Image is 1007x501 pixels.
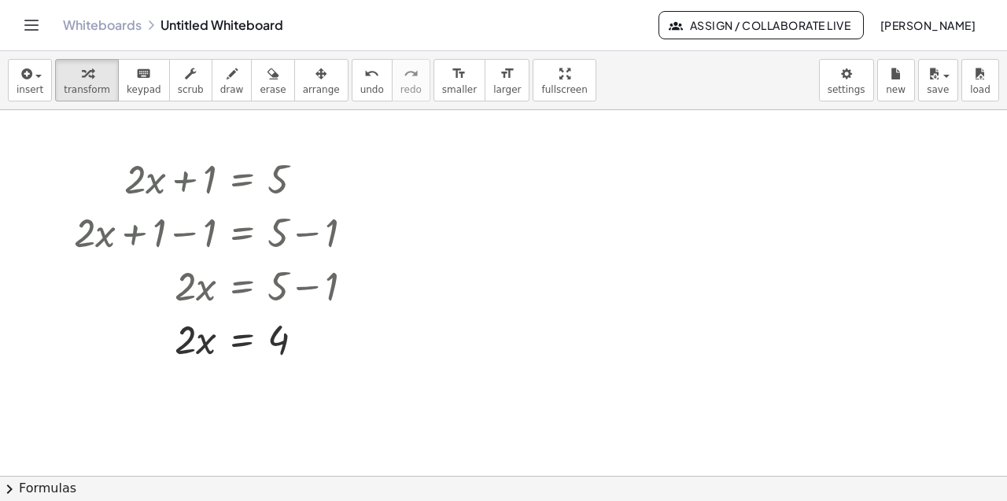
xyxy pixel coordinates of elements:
[251,59,294,101] button: erase
[127,84,161,95] span: keypad
[970,84,990,95] span: load
[17,84,43,95] span: insert
[500,64,515,83] i: format_size
[961,59,999,101] button: load
[303,84,340,95] span: arrange
[364,64,379,83] i: undo
[828,84,865,95] span: settings
[918,59,958,101] button: save
[867,11,988,39] button: [PERSON_NAME]
[819,59,874,101] button: settings
[19,13,44,38] button: Toggle navigation
[927,84,949,95] span: save
[294,59,349,101] button: arrange
[533,59,596,101] button: fullscreen
[55,59,119,101] button: transform
[672,18,850,32] span: Assign / Collaborate Live
[886,84,906,95] span: new
[404,64,419,83] i: redo
[260,84,286,95] span: erase
[352,59,393,101] button: undoundo
[178,84,204,95] span: scrub
[442,84,477,95] span: smaller
[541,84,587,95] span: fullscreen
[485,59,529,101] button: format_sizelarger
[880,18,976,32] span: [PERSON_NAME]
[64,84,110,95] span: transform
[452,64,467,83] i: format_size
[169,59,212,101] button: scrub
[360,84,384,95] span: undo
[658,11,864,39] button: Assign / Collaborate Live
[392,59,430,101] button: redoredo
[63,17,142,33] a: Whiteboards
[8,59,52,101] button: insert
[493,84,521,95] span: larger
[400,84,422,95] span: redo
[118,59,170,101] button: keyboardkeypad
[136,64,151,83] i: keyboard
[220,84,244,95] span: draw
[433,59,485,101] button: format_sizesmaller
[212,59,253,101] button: draw
[877,59,915,101] button: new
